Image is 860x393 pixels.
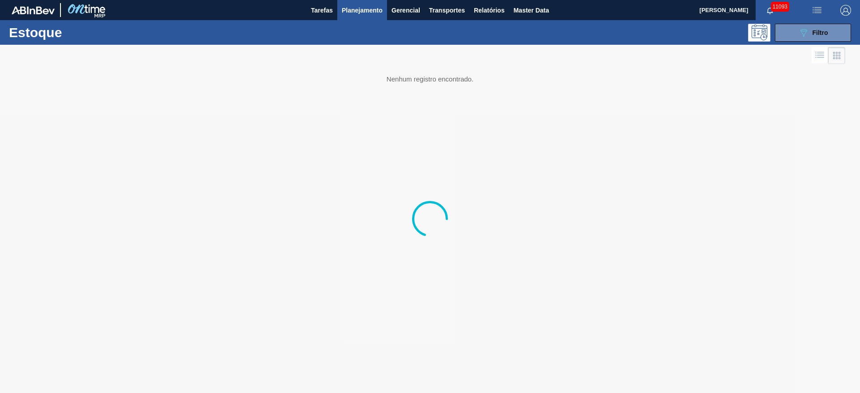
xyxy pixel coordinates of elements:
[812,5,822,16] img: userActions
[775,24,851,42] button: Filtro
[840,5,851,16] img: Logout
[9,27,143,38] h1: Estoque
[748,24,770,42] div: Pogramando: nenhum usuário selecionado
[311,5,333,16] span: Tarefas
[771,2,789,12] span: 11093
[342,5,383,16] span: Planejamento
[12,6,55,14] img: TNhmsLtSVTkK8tSr43FrP2fwEKptu5GPRR3wAAAABJRU5ErkJggg==
[474,5,504,16] span: Relatórios
[391,5,420,16] span: Gerencial
[513,5,549,16] span: Master Data
[429,5,465,16] span: Transportes
[813,29,828,36] span: Filtro
[756,4,784,17] button: Notificações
